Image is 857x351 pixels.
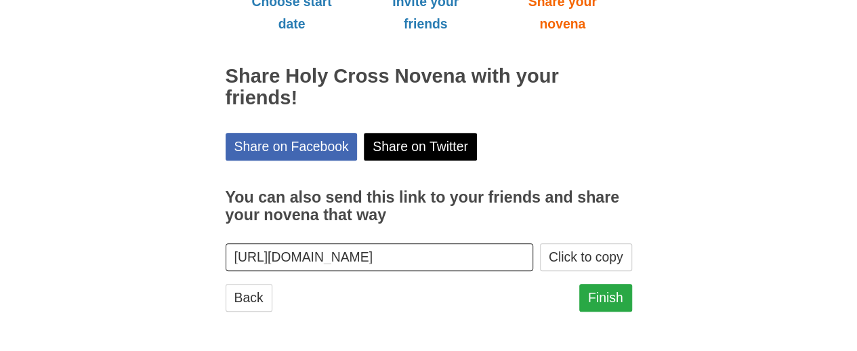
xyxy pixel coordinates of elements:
[226,66,632,109] h2: Share Holy Cross Novena with your friends!
[364,133,477,161] a: Share on Twitter
[579,284,632,312] a: Finish
[226,133,358,161] a: Share on Facebook
[226,189,632,224] h3: You can also send this link to your friends and share your novena that way
[540,243,632,271] button: Click to copy
[226,284,272,312] a: Back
